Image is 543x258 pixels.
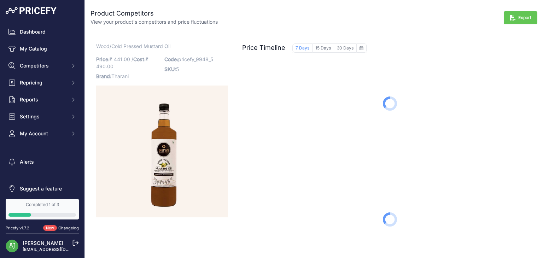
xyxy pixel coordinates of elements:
[6,127,79,140] button: My Account
[96,71,160,81] p: Tharani
[6,25,79,38] a: Dashboard
[292,43,313,53] button: 7 Days
[164,64,228,74] p: 5
[23,240,63,246] a: [PERSON_NAME]
[20,96,66,103] span: Reports
[23,247,97,252] a: [EMAIL_ADDRESS][DOMAIN_NAME]
[96,56,110,62] span: Price:
[20,62,66,69] span: Competitors
[6,42,79,55] a: My Catalog
[164,66,176,72] span: SKU:
[96,54,160,71] p: ₹ 441.00 / ₹ 490.00
[20,130,66,137] span: My Account
[6,182,79,195] a: Suggest a feature
[20,79,66,86] span: Repricing
[58,225,79,230] a: Changelog
[8,202,76,207] div: Completed 1 of 3
[96,73,111,79] span: Brand:
[20,113,66,120] span: Settings
[6,110,79,123] button: Settings
[242,43,285,53] h2: Price Timeline
[96,42,170,51] span: Wood/Cold Pressed Mustard Oil
[6,25,79,195] nav: Sidebar
[334,43,356,53] button: 30 Days
[164,54,228,64] p: pricefy_9948_5
[6,225,29,231] div: Pricefy v1.7.2
[6,7,57,14] img: Pricefy Logo
[133,56,146,62] span: Cost:
[6,156,79,168] a: Alerts
[164,56,178,62] span: Code:
[90,8,218,18] h2: Product Competitors
[43,225,57,231] span: New
[504,11,537,24] button: Export
[6,93,79,106] button: Reports
[6,199,79,219] a: Completed 1 of 3
[313,43,334,53] button: 15 Days
[6,59,79,72] button: Competitors
[90,18,218,25] p: View your product's competitors and price fluctuations
[6,76,79,89] button: Repricing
